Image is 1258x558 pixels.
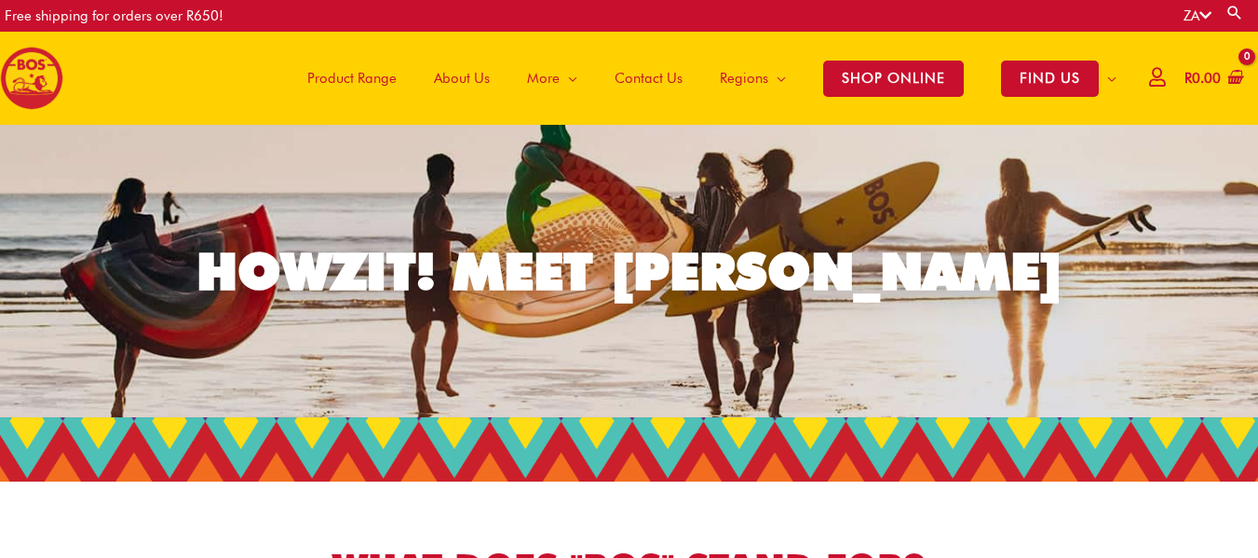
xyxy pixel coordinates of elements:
[596,32,701,125] a: Contact Us
[527,50,560,106] span: More
[805,32,982,125] a: SHOP ONLINE
[1181,58,1244,100] a: View Shopping Cart, empty
[289,32,415,125] a: Product Range
[307,50,397,106] span: Product Range
[1184,70,1221,87] bdi: 0.00
[434,50,490,106] span: About Us
[701,32,805,125] a: Regions
[615,50,683,106] span: Contact Us
[275,32,1135,125] nav: Site Navigation
[1001,61,1099,97] span: FIND US
[1184,7,1211,24] a: ZA
[196,246,1062,297] div: HOWZIT! MEET [PERSON_NAME]
[508,32,596,125] a: More
[720,50,768,106] span: Regions
[1184,70,1192,87] span: R
[823,61,964,97] span: SHOP ONLINE
[415,32,508,125] a: About Us
[1225,4,1244,21] a: Search button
